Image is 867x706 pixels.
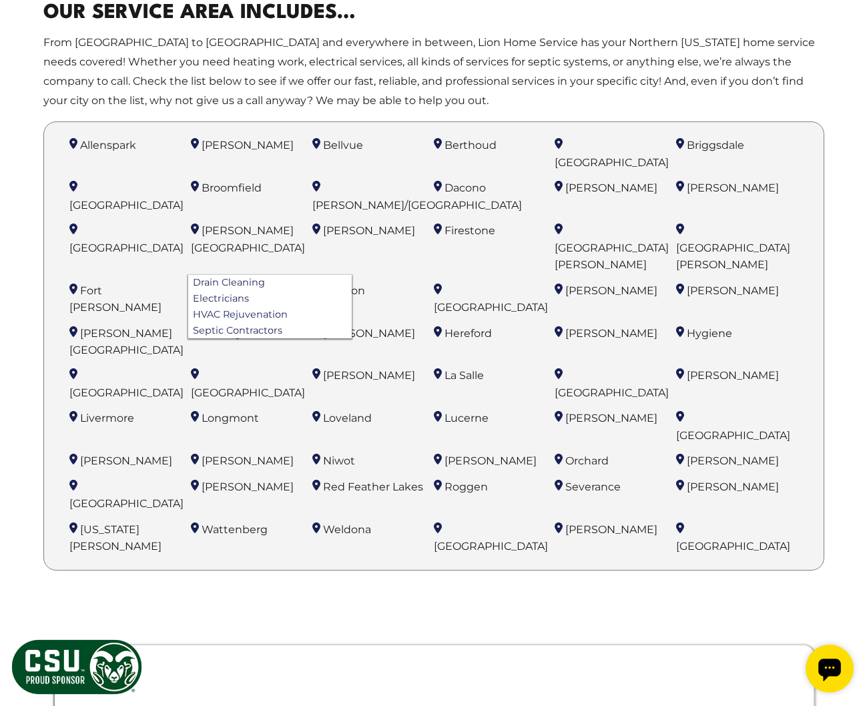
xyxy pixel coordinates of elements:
span: Loveland [323,412,372,424]
span: [GEOGRAPHIC_DATA] [434,540,548,553]
span: [PERSON_NAME][GEOGRAPHIC_DATA] [191,224,305,254]
span: Firestone [445,224,495,237]
span: [PERSON_NAME] [687,369,779,382]
span: [PERSON_NAME] [202,139,294,151]
span: Broomfield [202,182,262,194]
span: Lucerne [445,412,489,424]
span: [GEOGRAPHIC_DATA] [555,386,669,399]
span: [PERSON_NAME]/[GEOGRAPHIC_DATA] [312,199,522,212]
span: [PERSON_NAME] [565,523,657,536]
span: [GEOGRAPHIC_DATA] [69,386,184,399]
span: Weldona [323,523,371,536]
span: [PERSON_NAME] [323,224,415,237]
span: Livermore [80,412,134,424]
span: [PERSON_NAME] [565,182,657,194]
a: Drain Cleaning [188,275,352,291]
span: Dacono [445,182,486,194]
span: [GEOGRAPHIC_DATA] [191,386,305,399]
span: [PERSON_NAME] [445,454,537,467]
span: [GEOGRAPHIC_DATA] [676,540,790,553]
span: Hygiene [687,327,732,340]
span: Briggsdale [687,139,744,151]
span: [GEOGRAPHIC_DATA] [555,156,669,169]
span: [GEOGRAPHIC_DATA] [69,497,184,510]
span: [GEOGRAPHIC_DATA] [434,301,548,314]
img: CSU Sponsor Badge [10,638,143,696]
span: Severance [565,480,621,493]
span: Hereford [445,327,492,340]
span: [GEOGRAPHIC_DATA][PERSON_NAME] [555,242,669,272]
a: Septic Contractors [188,322,352,338]
span: [PERSON_NAME] [687,454,779,467]
span: Greeley [202,327,242,340]
span: [PERSON_NAME] [80,454,172,467]
div: Open chat widget [5,5,53,53]
span: Longmont [202,412,259,424]
span: [PERSON_NAME] [687,284,779,297]
a: Electricians [188,291,352,307]
span: [GEOGRAPHIC_DATA][PERSON_NAME] [676,242,790,272]
span: Niwot [323,454,355,467]
span: [PERSON_NAME][GEOGRAPHIC_DATA] [69,327,184,357]
span: [PERSON_NAME] [565,327,657,340]
span: [PERSON_NAME] [323,327,415,340]
span: Berthoud [445,139,497,151]
span: [PERSON_NAME] [202,480,294,493]
span: La Salle [445,369,484,382]
span: [GEOGRAPHIC_DATA] [676,429,790,442]
p: From [GEOGRAPHIC_DATA] to [GEOGRAPHIC_DATA] and everywhere in between, Lion Home Service has your... [43,33,824,110]
span: [US_STATE] [PERSON_NAME] [69,523,162,553]
span: [PERSON_NAME] [565,284,657,297]
span: Red Feather Lakes [323,480,423,493]
span: [PERSON_NAME] [565,412,657,424]
span: [PERSON_NAME] [687,182,779,194]
span: Wattenberg [202,523,268,536]
span: [GEOGRAPHIC_DATA] [69,199,184,212]
span: Bellvue [323,139,363,151]
span: Allenspark [80,139,136,151]
a: HVAC Rejuvenation [188,307,352,323]
span: Roggen [445,480,488,493]
span: [PERSON_NAME] [202,454,294,467]
span: [GEOGRAPHIC_DATA] [69,242,184,254]
span: [PERSON_NAME] [687,480,779,493]
span: Orchard [565,454,609,467]
span: [PERSON_NAME] [323,369,415,382]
